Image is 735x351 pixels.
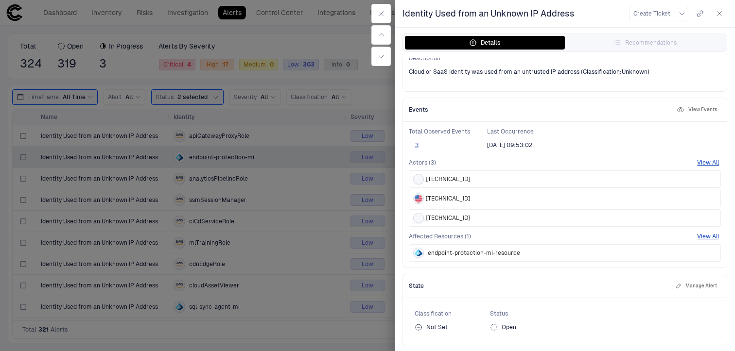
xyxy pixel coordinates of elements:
[409,68,649,76] span: Cloud or SaaS Identity was used from an untrusted IP address (Classification:Unknown)
[675,104,719,116] button: View Events
[415,195,422,202] img: US
[613,39,677,47] div: Recommendations
[409,233,471,240] span: Affected Resources (1)
[409,141,424,149] button: 3
[409,159,436,167] span: Actors (3)
[633,10,670,17] span: Create Ticket
[415,310,490,318] span: Classification
[409,128,487,135] span: Total Observed Events
[402,8,575,19] span: Identity Used from an Unknown IP Address
[487,141,532,149] span: [DATE] 09:53:02
[697,159,719,167] button: View All
[426,175,470,183] span: [TECHNICAL_ID]
[502,323,516,331] span: Open
[490,310,565,318] span: Status
[415,249,422,257] div: Entra ID
[426,214,470,222] span: [TECHNICAL_ID]
[426,195,470,202] span: [TECHNICAL_ID]
[409,282,424,290] span: State
[409,54,721,62] span: Description
[428,249,520,257] span: endpoint-protection-mi-resource
[469,39,501,47] div: Details
[487,128,565,135] span: Last Occurrence
[697,233,719,240] button: View All
[487,141,532,149] div: 31.7.2025 6:53:02 (GMT+00:00 UTC)
[629,6,688,21] button: Create Ticket
[415,323,448,331] div: Not Set
[415,195,422,202] div: United States
[409,106,428,114] span: Events
[674,280,719,292] button: Manage Alert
